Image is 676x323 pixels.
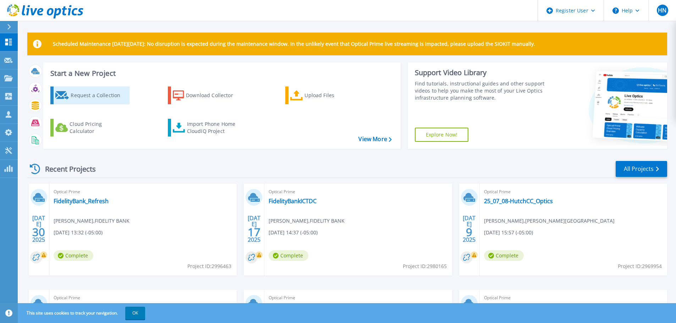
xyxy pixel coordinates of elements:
span: Optical Prime [54,294,232,302]
span: [PERSON_NAME] , FIDELITY BANK [54,217,130,225]
span: Complete [484,250,524,261]
span: Complete [54,250,93,261]
a: 25_07_08-HutchCC_Optics [484,197,553,205]
span: Project ID: 2996463 [187,262,231,270]
span: 30 [32,229,45,235]
div: [DATE] 2025 [32,216,45,242]
a: Upload Files [285,87,364,104]
span: This site uses cookies to track your navigation. [20,307,145,319]
span: 17 [248,229,260,235]
span: Optical Prime [269,188,447,196]
span: [DATE] 14:37 (-05:00) [269,229,318,236]
div: Find tutorials, instructional guides and other support videos to help you make the most of your L... [415,80,547,101]
div: Upload Files [304,88,361,102]
a: Cloud Pricing Calculator [50,119,130,137]
div: Recent Projects [27,160,105,178]
span: Optical Prime [484,188,663,196]
span: [DATE] 15:57 (-05:00) [484,229,533,236]
span: [PERSON_NAME] , [PERSON_NAME][GEOGRAPHIC_DATA] [484,217,615,225]
span: [DATE] 13:32 (-05:00) [54,229,103,236]
div: Support Video Library [415,68,547,77]
a: FidelityBankICTDC [269,197,317,205]
span: 9 [466,229,472,235]
a: Request a Collection [50,87,130,104]
div: Cloud Pricing Calculator [70,121,126,135]
button: OK [125,307,145,319]
div: [DATE] 2025 [247,216,261,242]
div: [DATE] 2025 [462,216,476,242]
span: Complete [269,250,308,261]
span: Optical Prime [484,294,663,302]
span: Project ID: 2969954 [618,262,662,270]
div: Import Phone Home CloudIQ Project [187,121,242,135]
a: Explore Now! [415,128,469,142]
span: Optical Prime [269,294,447,302]
a: All Projects [616,161,667,177]
div: Download Collector [186,88,243,102]
h3: Start a New Project [50,69,391,77]
a: Download Collector [168,87,247,104]
span: Optical Prime [54,188,232,196]
a: View More [358,136,391,143]
p: Scheduled Maintenance [DATE][DATE]: No disruption is expected during the maintenance window. In t... [53,41,535,47]
span: Project ID: 2980165 [403,262,447,270]
div: Request a Collection [71,88,127,102]
span: [PERSON_NAME] , FIDELITY BANK [269,217,345,225]
span: HN [658,7,666,13]
a: FidelityBank_Refresh [54,197,109,205]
